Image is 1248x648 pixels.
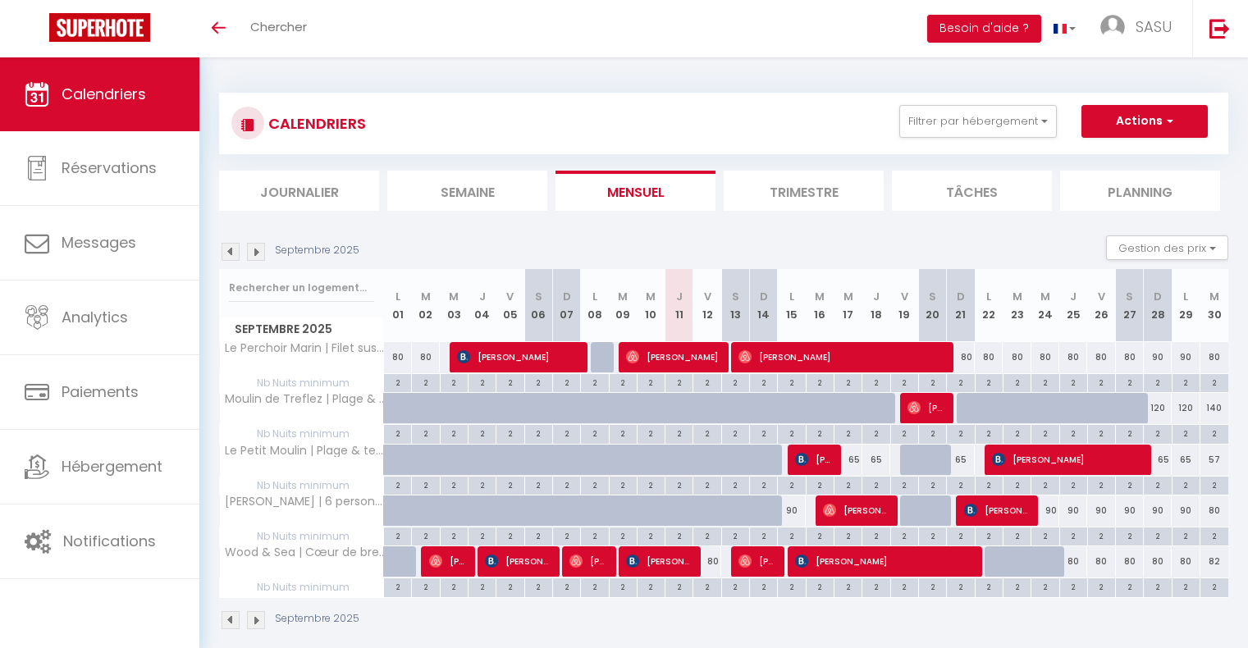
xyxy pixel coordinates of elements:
div: 90 [1087,495,1115,526]
div: 80 [1144,546,1172,577]
span: Réservations [62,157,157,178]
abbr: J [676,289,683,304]
div: 2 [1144,578,1171,594]
abbr: L [395,289,400,304]
button: Besoin d'aide ? [927,15,1041,43]
div: 2 [469,527,496,543]
div: 2 [693,578,720,594]
div: 80 [1200,342,1228,372]
div: 2 [693,374,720,390]
div: 2 [610,477,637,492]
div: 2 [1116,477,1143,492]
abbr: V [506,289,514,304]
div: 2 [469,374,496,390]
th: 01 [384,269,412,342]
div: 2 [412,527,439,543]
img: Super Booking [49,13,150,42]
div: 2 [1200,527,1228,543]
span: Analytics [62,307,128,327]
div: 80 [1172,546,1200,577]
li: Planning [1060,171,1220,211]
div: 2 [581,527,608,543]
span: Moulin de Treflez | Plage & Calme [222,393,386,405]
div: 2 [807,527,834,543]
div: 80 [1087,546,1115,577]
div: 2 [1003,477,1031,492]
th: 04 [468,269,496,342]
div: 2 [722,374,749,390]
div: 2 [1060,477,1087,492]
div: 2 [665,578,693,594]
span: [PERSON_NAME] [485,545,552,577]
div: 2 [1200,477,1228,492]
span: [PERSON_NAME] [626,545,693,577]
div: 2 [919,578,946,594]
th: 30 [1200,269,1228,342]
div: 2 [750,374,777,390]
div: 2 [750,425,777,440]
abbr: D [563,289,571,304]
div: 2 [947,578,974,594]
th: 12 [693,269,721,342]
abbr: S [732,289,739,304]
div: 2 [553,527,580,543]
div: 2 [496,425,523,440]
div: 2 [1060,374,1087,390]
div: 2 [976,425,1003,440]
div: 2 [947,527,974,543]
div: 2 [1173,425,1200,440]
span: [PERSON_NAME] [992,444,1145,475]
div: 2 [1116,578,1143,594]
div: 65 [1172,445,1200,475]
div: 2 [1116,374,1143,390]
div: 90 [1059,495,1087,526]
div: 2 [384,477,411,492]
span: [PERSON_NAME] [795,444,834,475]
div: 2 [1200,425,1228,440]
abbr: M [1209,289,1219,304]
div: 2 [750,477,777,492]
div: 2 [919,527,946,543]
div: 2 [610,578,637,594]
div: 2 [441,477,468,492]
div: 2 [807,425,834,440]
th: 10 [637,269,665,342]
div: 2 [525,477,552,492]
button: Actions [1081,105,1208,138]
abbr: S [1126,289,1133,304]
div: 80 [1087,342,1115,372]
div: 2 [891,527,918,543]
div: 80 [1031,342,1059,372]
div: 2 [553,477,580,492]
div: 2 [441,527,468,543]
th: 03 [440,269,468,342]
abbr: J [873,289,880,304]
th: 29 [1172,269,1200,342]
div: 2 [834,578,862,594]
div: 2 [1116,527,1143,543]
div: 2 [638,477,665,492]
span: Wood & Sea | Cœur de breton. [222,546,386,559]
div: 2 [1003,425,1031,440]
abbr: M [815,289,825,304]
div: 2 [919,374,946,390]
div: 2 [750,578,777,594]
div: 2 [919,477,946,492]
div: 2 [1031,578,1058,594]
th: 14 [750,269,778,342]
span: Nb Nuits minimum [220,578,383,596]
div: 2 [581,425,608,440]
div: 57 [1200,445,1228,475]
abbr: M [421,289,431,304]
div: 2 [610,425,637,440]
div: 80 [384,342,412,372]
div: 80 [1059,546,1087,577]
span: Le Petit Moulin | Plage & terrasse [222,445,386,457]
th: 22 [975,269,1003,342]
div: 80 [1003,342,1031,372]
div: 2 [778,578,805,594]
div: 2 [834,527,862,543]
abbr: V [1098,289,1105,304]
div: 2 [1144,527,1171,543]
img: logout [1209,18,1230,39]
